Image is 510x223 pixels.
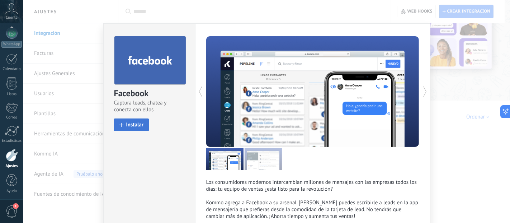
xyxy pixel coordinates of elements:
[1,139,22,143] div: Estadísticas
[114,119,149,131] button: Instalar
[245,148,282,170] img: kommo_facebook_tour_2_es.png
[1,189,22,194] div: Ayuda
[114,88,185,99] div: Facebook
[1,41,22,48] div: WhatsApp
[13,203,19,209] span: 1
[126,122,144,127] span: Instalar
[1,164,22,168] div: Ajustes
[1,92,22,97] div: Listas
[114,99,185,113] span: Captura leads, chatea y conecta con ellos
[1,115,22,120] div: Correo
[206,148,244,170] img: kommo_facebook_tour_1_es.png
[1,67,22,71] div: Calendario
[6,15,18,20] span: Cuenta
[206,179,419,220] p: Los consumidores modernos intercambian millones de mensajes con las empresas todos los días: tu e...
